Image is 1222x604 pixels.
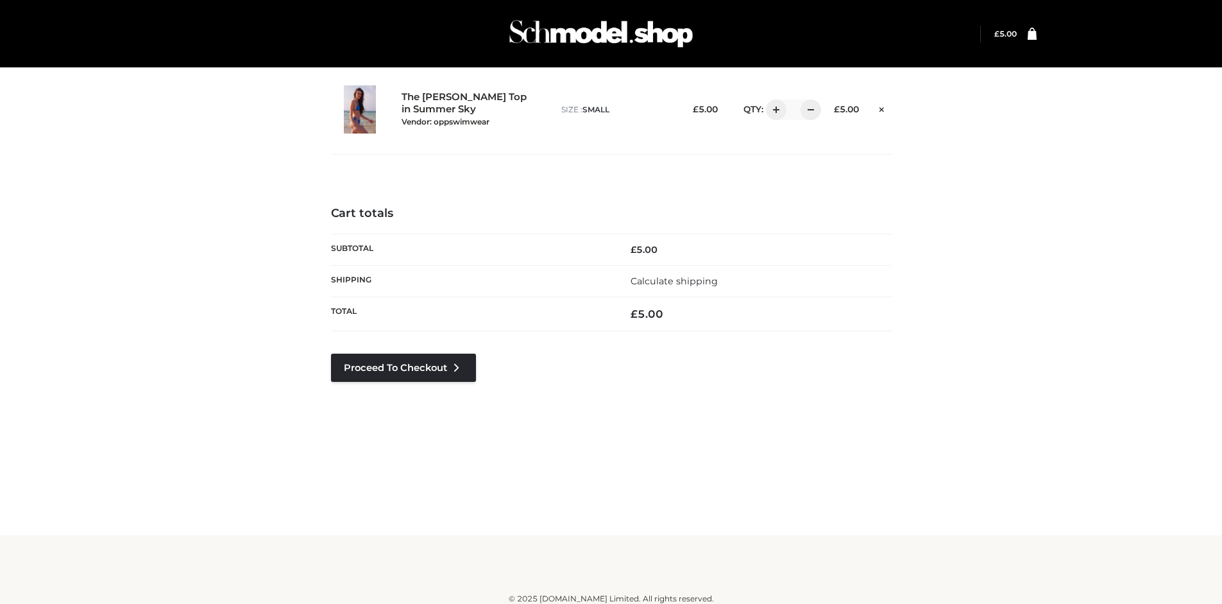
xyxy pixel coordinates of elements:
[631,307,663,320] bdi: 5.00
[994,29,1017,39] bdi: 5.00
[834,104,859,114] bdi: 5.00
[582,105,609,114] span: SMALL
[834,104,840,114] span: £
[994,29,999,39] span: £
[631,307,638,320] span: £
[561,104,671,116] p: size :
[872,99,891,116] a: Remove this item
[402,117,489,126] small: Vendor: oppswimwear
[631,275,718,287] a: Calculate shipping
[631,244,636,255] span: £
[331,207,892,221] h4: Cart totals
[693,104,699,114] span: £
[731,99,812,120] div: QTY:
[331,234,611,265] th: Subtotal
[631,244,658,255] bdi: 5.00
[331,297,611,331] th: Total
[402,91,534,127] a: The [PERSON_NAME] Top in Summer SkyVendor: oppswimwear
[331,354,476,382] a: Proceed to Checkout
[994,29,1017,39] a: £5.00
[331,265,611,297] th: Shipping
[505,8,697,59] img: Schmodel Admin 964
[693,104,718,114] bdi: 5.00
